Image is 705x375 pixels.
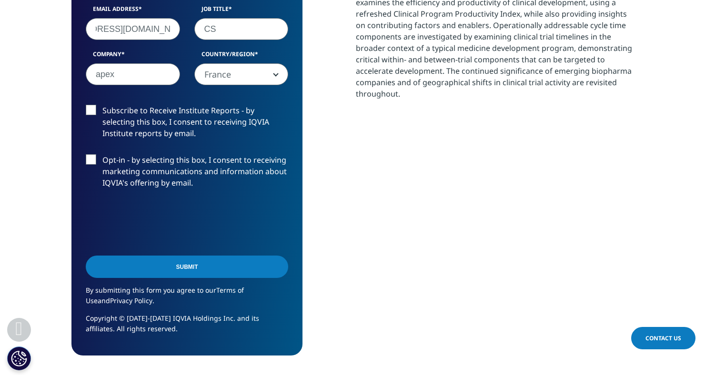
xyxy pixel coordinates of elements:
a: Contact Us [631,327,695,349]
label: Company [86,50,180,63]
span: Contact Us [645,334,681,342]
iframe: reCAPTCHA [86,204,231,241]
label: Email Address [86,5,180,18]
label: Opt-in - by selecting this box, I consent to receiving marketing communications and information a... [86,154,288,194]
span: France [194,63,289,85]
label: Job Title [194,5,289,18]
p: By submitting this form you agree to our and . [86,285,288,313]
label: Country/Region [194,50,289,63]
a: Privacy Policy [110,296,152,305]
span: France [195,64,288,86]
input: Submit [86,256,288,278]
label: Subscribe to Receive Institute Reports - by selecting this box, I consent to receiving IQVIA Inst... [86,105,288,144]
p: Copyright © [DATE]-[DATE] IQVIA Holdings Inc. and its affiliates. All rights reserved. [86,313,288,341]
button: Paramètres des cookies [7,346,31,370]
